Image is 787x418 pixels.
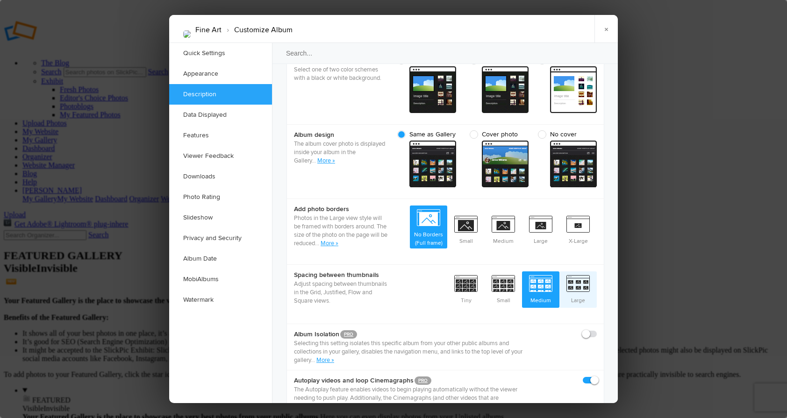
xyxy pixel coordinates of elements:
span: .. [312,356,316,364]
span: Medium [485,212,522,247]
b: Album design [294,130,387,140]
p: Adjust spacing between thumbnails in the Grid, Justified, Flow and Square views. [294,280,387,305]
p: The Autoplay feature enables videos to begin playing automatically without the viewer needing to ... [294,385,536,411]
span: Small [447,212,485,247]
p: Select one of two color schemes with a black or white background. [294,65,387,82]
b: Album Isolation [294,330,536,339]
span: Large [559,271,597,306]
a: More » [316,356,334,364]
span: Large [522,212,559,247]
a: Downloads [169,166,272,187]
p: The album cover photo is displayed inside your album in the Gallery. [294,140,387,165]
a: More » [317,403,335,410]
span: cover Custom - dark [550,141,597,187]
a: Data Displayed [169,105,272,125]
span: No Borders (Full frame) [410,205,447,248]
a: Features [169,125,272,146]
b: Add photo borders [294,205,387,214]
span: X-Large [559,212,597,247]
a: Album Date [169,248,272,269]
span: Tiny [447,271,485,306]
a: Viewer Feedback [169,146,272,166]
li: Customize Album [222,22,293,38]
span: No cover [538,130,592,139]
a: Description [169,84,272,105]
a: Quick Settings [169,43,272,64]
a: Slideshow [169,207,272,228]
a: × [594,15,618,43]
span: Cover photo [470,130,524,139]
span: Small [485,271,522,306]
p: Selecting this setting isolates this specific album from your other public albums and collections... [294,339,536,364]
input: Search... [272,43,619,64]
span: cover Custom - dark [409,141,456,187]
a: More » [321,240,338,247]
a: Watermark [169,290,272,310]
a: PRO [415,376,431,385]
p: Photos in the Large view style will be framed with borders around. The size of the photo on the p... [294,214,387,248]
a: Photo Rating [169,187,272,207]
a: MobiAlbums [169,269,272,290]
b: Autoplay videos and loop Cinemagraphs [294,376,536,385]
span: Medium [522,271,559,306]
a: More » [317,157,335,164]
span: ... [312,403,317,410]
span: cover Custom - dark [482,141,529,187]
span: .. [313,157,317,164]
a: Privacy and Security [169,228,272,248]
span: ... [315,240,321,247]
a: Appearance [169,64,272,84]
span: Same as Gallery [397,130,456,139]
a: PRO [340,330,357,339]
li: Fine Art [195,22,222,38]
b: Spacing between thumbnails [294,270,387,280]
img: FA_Mormon_Row-07.jpg [183,30,191,38]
